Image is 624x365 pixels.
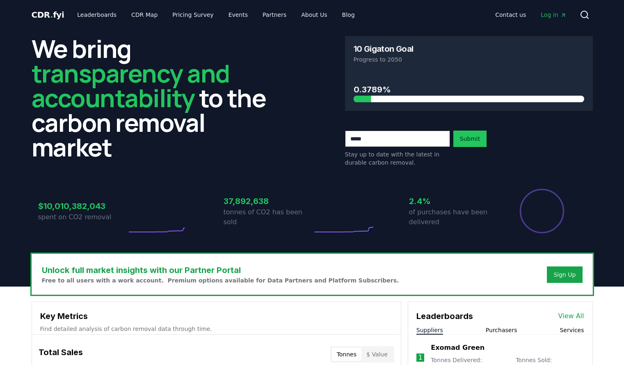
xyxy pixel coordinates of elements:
[38,200,127,212] h3: $10,010,382,043
[71,7,123,22] a: Leaderboards
[40,310,393,322] h3: Key Metrics
[42,264,399,276] h3: Unlock full market insights with our Partner Portal
[547,266,582,283] button: Sign Up
[560,326,584,334] button: Services
[519,188,565,234] div: Percentage of sales delivered
[354,55,584,64] p: Progress to 2050
[256,7,293,22] a: Partners
[32,9,64,21] a: CDR.fyi
[416,310,473,322] h3: Leaderboards
[222,7,254,22] a: Events
[71,7,361,22] nav: Main
[166,7,220,22] a: Pricing Survey
[125,7,164,22] a: CDR Map
[345,150,450,167] p: Stay up to date with the latest in durable carbon removal.
[354,83,584,96] h3: 0.3789%
[32,36,279,159] h2: We bring to the carbon removal market
[38,212,127,222] p: spent on CO2 removal
[553,271,576,279] a: Sign Up
[409,195,498,207] h3: 2.4%
[541,11,566,19] span: Log in
[418,353,422,363] p: 1
[32,56,230,115] span: transparency and accountability
[354,45,414,53] h3: 10 Gigaton Goal
[489,7,573,22] nav: Main
[558,311,584,321] a: View All
[453,131,487,147] button: Submit
[486,326,517,334] button: Purchasers
[416,326,443,334] button: Suppliers
[409,207,498,227] p: of purchases have been delivered
[332,348,361,361] button: Tonnes
[361,348,393,361] button: $ Value
[32,10,64,20] span: CDR fyi
[295,7,334,22] a: About Us
[431,343,485,353] a: Exomad Green
[40,325,393,333] p: Find detailed analysis of carbon removal data through time.
[50,10,53,20] span: .
[39,346,83,363] h3: Total Sales
[224,207,312,227] p: tonnes of CO2 has been sold
[534,7,573,22] a: Log in
[224,195,312,207] h3: 37,892,638
[336,7,361,22] a: Blog
[42,276,399,285] p: Free to all users with a work account. Premium options available for Data Partners and Platform S...
[489,7,533,22] a: Contact us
